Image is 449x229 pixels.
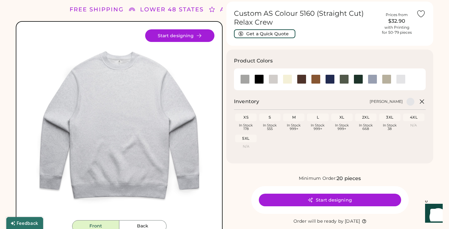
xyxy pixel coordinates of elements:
div: In Stock 668 [356,124,375,131]
div: S [260,115,279,120]
div: Minimum Order: [299,175,337,182]
div: N/A [404,124,423,127]
h1: Custom AS Colour 5160 (Straight Cut) Relax Crew [234,9,377,27]
h3: Product Colors [234,57,273,65]
div: Order will be ready by [293,218,344,225]
div: 4XL [404,115,423,120]
div: Prices from [386,12,408,17]
div: In Stock 178 [236,124,255,131]
div: $32.90 [381,17,412,25]
div: 20 pieces [337,175,361,182]
div: [PERSON_NAME] [370,99,403,104]
div: In Stock 38 [380,124,399,131]
div: with Printing for 50-79 pieces [382,25,412,35]
div: LOWER 48 STATES [140,5,204,14]
div: ALL ORDERS [220,5,264,14]
iframe: Front Chat [419,201,446,228]
div: In Stock 999+ [308,124,327,131]
button: Get a Quick Quote [234,29,295,38]
div: L [308,115,327,120]
div: N/A [236,145,255,148]
div: In Stock 999+ [284,124,303,131]
div: 5XL [236,136,255,141]
div: FREE SHIPPING [70,5,124,14]
div: XS [236,115,255,120]
div: XL [332,115,351,120]
h2: Inventory [234,98,259,105]
div: M [284,115,303,120]
div: 3XL [380,115,399,120]
div: 5160 Style Image [24,29,214,220]
button: Start designing [145,29,214,42]
div: In Stock 555 [260,124,279,131]
img: 5160 - White Heather Front Image [24,29,214,220]
button: Start designing [259,194,401,206]
div: [DATE] [345,218,360,225]
div: In Stock 999+ [332,124,351,131]
div: 2XL [356,115,375,120]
